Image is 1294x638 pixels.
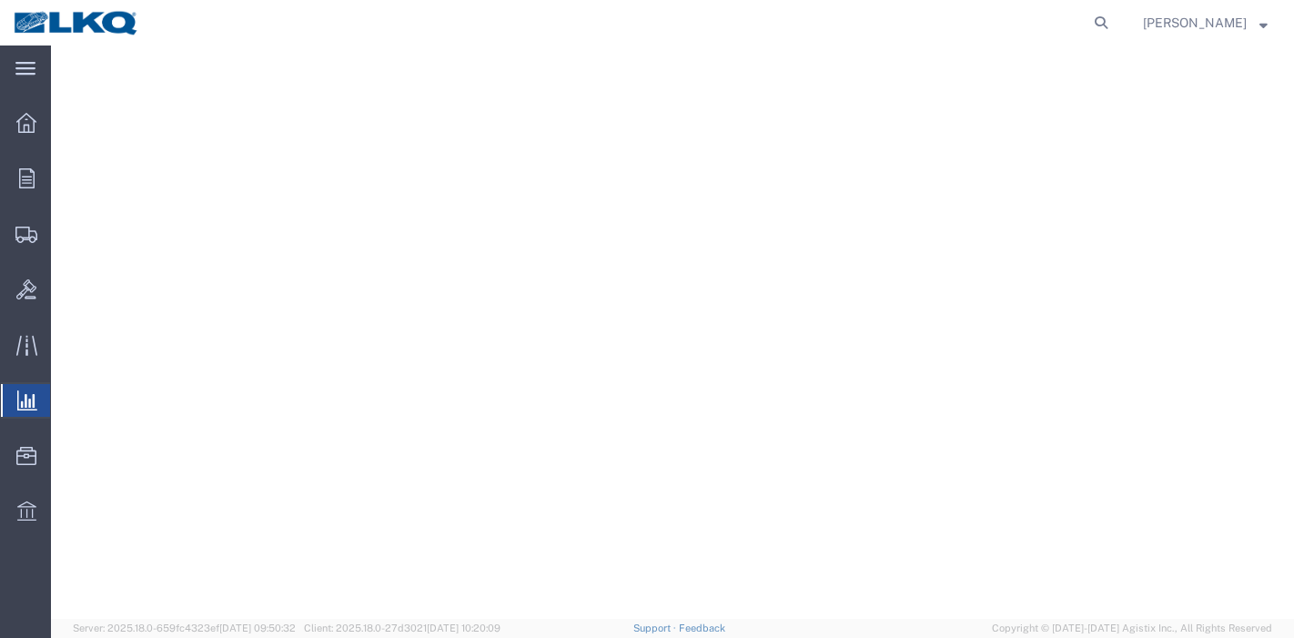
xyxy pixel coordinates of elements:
img: logo [13,9,140,36]
span: Copyright © [DATE]-[DATE] Agistix Inc., All Rights Reserved [992,621,1272,636]
iframe: To enrich screen reader interactions, please activate Accessibility in Grammarly extension settings [51,46,1294,619]
span: [DATE] 10:20:09 [427,623,500,633]
span: Client: 2025.18.0-27d3021 [304,623,500,633]
a: Support [633,623,679,633]
button: [PERSON_NAME] [1142,12,1269,34]
span: Server: 2025.18.0-659fc4323ef [73,623,296,633]
span: [DATE] 09:50:32 [219,623,296,633]
a: Feedback [679,623,725,633]
span: Praveen Nagaraj [1143,13,1247,33]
